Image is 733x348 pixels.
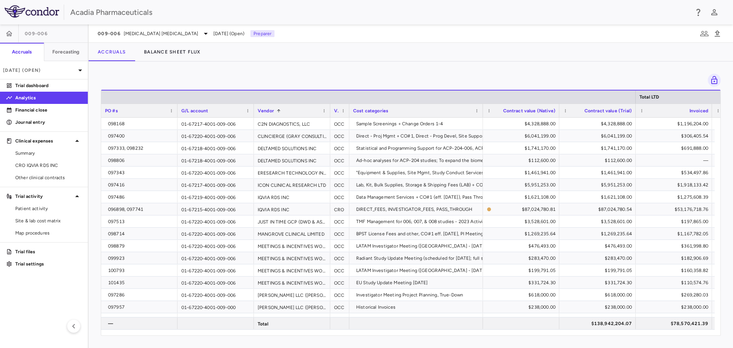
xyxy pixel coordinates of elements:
div: Radiant Study Update Meeting (scheduled for [DATE]; full service meeting planning, hotel sourcing... [356,252,637,264]
div: OCC [330,277,349,288]
div: 01-67220-4001-009-006 [178,215,254,227]
div: $331,724.30 [490,277,555,289]
div: $1,741,170.00 [490,142,555,154]
div: $160,358.82 [643,264,708,277]
div: DELTAMED SOLUTIONS INC [254,142,330,154]
div: 099923 [108,252,174,264]
div: $199,791.05 [490,264,555,277]
div: 01-67220-4001-009-006 [178,130,254,142]
div: 01-67219-4001-009-006 [178,191,254,203]
div: [PERSON_NAME] LLC ([PERSON_NAME]) [254,289,330,301]
div: IQVIA RDS INC [254,191,330,203]
div: $1,461,941.00 [566,167,632,179]
div: $3,528,601.00 [566,215,632,228]
div: $306,405.54 [643,130,708,142]
div: MEETINGS & INCENTIVES WORLDWIDE INC. [254,264,330,276]
div: 01-67220-4001-009-006 [178,252,254,264]
div: $283,470.00 [490,252,555,264]
div: $1,741,170.00 [566,142,632,154]
div: $5,951,253.00 [490,179,555,191]
div: 098806 [108,154,174,167]
div: $1,269,235.64 [566,228,632,240]
div: 01-67220-4001-009-006 [178,264,254,276]
div: 097333, 098232 [108,142,174,154]
div: OCC [330,130,349,142]
div: EU Study Update Meeting [DATE] [356,277,479,289]
div: MEETINGS & INCENTIVES WORLDWIDE INC. [254,277,330,288]
div: $112,600.00 [490,154,555,167]
div: $112,600.00 [566,154,632,167]
div: $238,000.00 [566,301,632,313]
span: [MEDICAL_DATA] [MEDICAL_DATA] [124,30,198,37]
div: MANGROVE CLINICAL LIMITED [254,228,330,240]
span: CRO IQVIA RDS INC [15,162,82,169]
div: $1,461,941.00 [490,167,555,179]
div: $182,906.69 [643,252,708,264]
div: IQVIA RDS INC [254,203,330,215]
div: MEETINGS & INCENTIVES WORLDWIDE INC. [254,252,330,264]
div: OCC [330,118,349,129]
span: Summary [15,150,82,157]
div: — [108,317,174,330]
div: MEETINGS & INCENTIVES WORLDWIDE INC. [254,240,330,252]
div: 098168 [108,118,174,130]
div: BPST License Fees and other, CO#1 eff. [DATE], PI Meetings, Startup [356,228,504,240]
div: Acadia Pharmaceuticals [70,6,689,18]
div: 098879 [108,240,174,252]
div: LATAM Investigator Meeting ([GEOGRAPHIC_DATA] - [DATE]) - Planning and logisitics 2025 [356,264,552,277]
div: $138,942,204.07 [566,317,632,330]
span: G/L account [181,108,208,113]
div: $5,951,253.00 [566,179,632,191]
div: 101435 [108,277,174,289]
div: $238,000.00 [490,301,555,313]
p: Analytics [15,94,82,101]
div: OCC [330,228,349,240]
div: DIRECT_FEES, INVESTIGATOR_FEES, PASS_THROUGH [356,203,479,215]
div: OCC [330,154,349,166]
div: 01-67220-4001-009-006 [178,289,254,301]
div: $283,470.00 [566,252,632,264]
p: Trial activity [15,193,73,200]
div: Data Management Services + CO#1 (eff. [DATE]), Pass Through Costs - Medidata Rave + CO#1 (eff. [D... [356,191,587,203]
div: $618,000.00 [566,289,632,301]
div: $361,998.80 [643,240,708,252]
div: $1,196,204.00 [643,118,708,130]
div: JUST IN TIME GCP (DWD & ASSOCIATES, INC.) [254,215,330,227]
div: Ad-hoc analyses for ACP-204 studies; To expand the biometric capability to support various studie... [356,154,645,167]
div: $691,888.00 [643,142,708,154]
div: 01-67220-4001-009-006 [178,240,254,252]
div: Direct - Proj Mgmt + CO#1, Direct - Prog Devel, Site Support + CO#1, Direct- Patient Mgmt (TRANSP... [356,130,664,142]
div: $238,000.00 [643,301,708,313]
div: 01-67220-4001-009-006 [178,167,254,178]
span: Contract value (Native) [503,108,555,113]
div: 096898, 097741 [108,203,174,215]
div: OCC [330,240,349,252]
p: Preparer [250,30,274,37]
div: $1,269,235.64 [490,228,555,240]
div: CLINCIERGE (GRAY CONSULTING INC.) [254,130,330,142]
div: LATAM Investigator Meeting ([GEOGRAPHIC_DATA] - [DATE]) - Planning and logisitics [356,240,540,252]
div: $1,621,108.00 [490,191,555,203]
div: CRO [330,203,349,215]
span: [DATE] (Open) [213,30,244,37]
p: Financial close [15,107,82,113]
div: OCC [330,252,349,264]
div: $1,167,782.05 [643,228,708,240]
div: 097400 [108,130,174,142]
div: 01-67217-4001-009-006 [178,118,254,129]
span: PO #s [105,108,118,113]
div: 01-67220-4001-009-000 [178,301,254,313]
div: Statistical and Programming Support for ACP-204-006, ACP-204-007 and ACP-204-008 [356,142,544,154]
span: Patient activity [15,205,82,212]
div: OCC [330,179,349,191]
div: $534,497.86 [643,167,708,179]
div: $4,328,888.00 [566,118,632,130]
button: Balance Sheet Flux [135,43,210,61]
div: $78,570,421.39 [643,317,708,330]
span: Vendor [258,108,274,113]
div: 097957 [108,301,174,313]
div: OCC [330,313,349,325]
div: $476,493.00 [566,240,632,252]
div: 097486 [108,191,174,203]
div: $1,275,608.39 [643,191,708,203]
